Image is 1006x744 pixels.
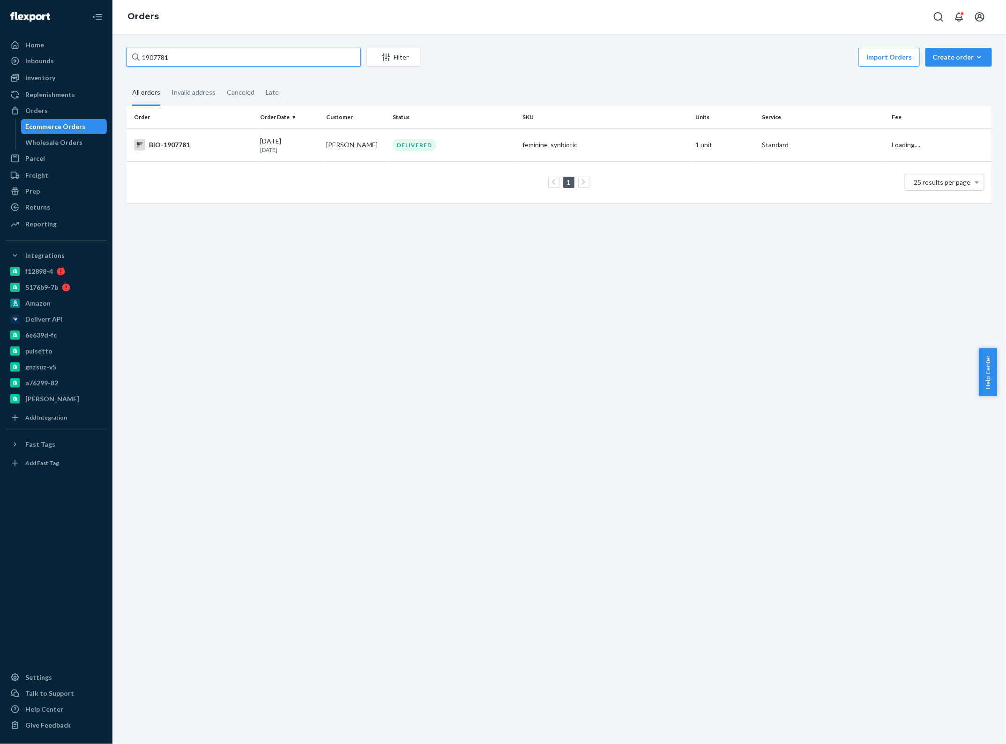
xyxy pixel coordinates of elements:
div: Home [25,40,44,50]
div: BIO-1907781 [134,139,253,150]
div: All orders [132,80,160,106]
a: Returns [6,200,107,215]
a: Help Center [6,702,107,717]
div: Prep [25,187,40,196]
td: Loading.... [888,128,992,161]
p: [DATE] [260,146,319,154]
div: Inventory [25,73,55,83]
a: Reporting [6,217,107,232]
a: Page 1 is your current page [565,178,573,186]
a: Orders [127,11,159,22]
a: Freight [6,168,107,183]
input: Search orders [127,48,361,67]
div: Invalid address [171,80,216,105]
button: Open account menu [970,8,989,26]
div: Returns [25,203,50,212]
a: f12898-4 [6,264,107,279]
th: Units [692,106,759,128]
td: 1 unit [692,128,759,161]
button: Integrations [6,248,107,263]
a: 6e639d-fc [6,328,107,343]
td: [PERSON_NAME] [323,128,389,161]
div: Freight [25,171,48,180]
div: Customer [327,113,386,121]
a: Home [6,38,107,53]
button: Import Orders [858,48,920,67]
div: 5176b9-7b [25,283,58,292]
th: Order [127,106,256,128]
a: Talk to Support [6,686,107,701]
a: pulsetto [6,344,107,359]
div: Give Feedback [25,721,71,730]
div: Canceled [227,80,254,105]
div: DELIVERED [393,139,436,151]
div: feminine_synbiotic [522,140,688,150]
div: f12898-4 [25,267,53,276]
button: Fast Tags [6,437,107,452]
div: Talk to Support [25,689,74,698]
div: Deliverr API [25,315,63,324]
span: 25 results per page [914,178,971,186]
a: Prep [6,184,107,199]
th: Order Date [256,106,323,128]
button: Give Feedback [6,718,107,733]
a: Orders [6,103,107,118]
a: [PERSON_NAME] [6,391,107,406]
ol: breadcrumbs [120,3,166,30]
th: Service [758,106,888,128]
a: Ecommerce Orders [21,119,107,134]
div: Late [266,80,279,105]
div: Ecommerce Orders [26,122,86,131]
a: Settings [6,670,107,685]
div: pulsetto [25,346,52,356]
a: Add Fast Tag [6,456,107,471]
div: [PERSON_NAME] [25,394,79,404]
a: Add Integration [6,410,107,425]
a: Replenishments [6,87,107,102]
div: Replenishments [25,90,75,99]
div: Settings [25,673,52,682]
div: Inbounds [25,56,54,66]
a: 5176b9-7b [6,280,107,295]
div: Fast Tags [25,440,55,449]
p: Standard [762,140,884,150]
button: Filter [366,48,421,67]
a: Inbounds [6,53,107,68]
div: Help Center [25,705,63,714]
div: Filter [367,53,420,62]
div: Add Fast Tag [25,459,59,467]
a: gnzsuz-v5 [6,360,107,375]
th: Fee [888,106,992,128]
div: a76299-82 [25,378,58,388]
div: Parcel [25,154,45,163]
div: Create order [932,53,985,62]
div: Wholesale Orders [26,138,83,147]
div: Reporting [25,219,57,229]
a: Parcel [6,151,107,166]
button: Help Center [979,348,997,396]
a: a76299-82 [6,376,107,391]
a: Amazon [6,296,107,311]
img: Flexport logo [10,12,50,22]
button: Create order [925,48,992,67]
div: Integrations [25,251,65,260]
button: Close Navigation [88,8,107,26]
th: Status [389,106,519,128]
div: 6e639d-fc [25,331,57,340]
a: Deliverr API [6,312,107,327]
div: [DATE] [260,136,319,154]
div: Add Integration [25,413,67,421]
div: gnzsuz-v5 [25,362,56,372]
button: Open Search Box [929,8,948,26]
button: Open notifications [950,8,969,26]
div: Amazon [25,299,51,308]
div: Orders [25,106,48,115]
th: SKU [519,106,692,128]
a: Wholesale Orders [21,135,107,150]
a: Inventory [6,70,107,85]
